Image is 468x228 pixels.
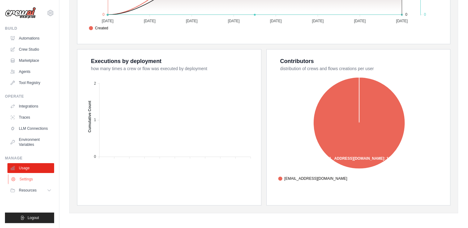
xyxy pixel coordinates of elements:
[396,19,408,23] tspan: [DATE]
[5,94,54,99] div: Operate
[278,176,347,181] span: [EMAIL_ADDRESS][DOMAIN_NAME]
[354,19,366,23] tspan: [DATE]
[7,56,54,65] a: Marketplace
[7,135,54,150] a: Environment Variables
[280,65,443,72] dt: distribution of crews and flows creations per user
[7,44,54,54] a: Crew Studio
[7,185,54,195] button: Resources
[228,19,240,23] tspan: [DATE]
[7,67,54,77] a: Agents
[7,101,54,111] a: Integrations
[94,81,96,85] tspan: 2
[144,19,156,23] tspan: [DATE]
[91,57,161,65] div: Executions by deployment
[5,156,54,161] div: Manage
[7,124,54,133] a: LLM Connections
[102,19,114,23] tspan: [DATE]
[405,12,407,17] tspan: 0
[5,7,36,19] img: Logo
[7,163,54,173] a: Usage
[19,188,36,193] span: Resources
[5,213,54,223] button: Logout
[102,12,105,17] tspan: 0
[312,19,324,23] tspan: [DATE]
[89,25,108,31] span: Created
[94,118,96,122] tspan: 1
[7,112,54,122] a: Traces
[280,57,314,65] div: Contributors
[8,174,55,184] a: Settings
[91,65,254,72] dt: how many times a crew or flow was executed by deployment
[94,154,96,158] tspan: 0
[28,215,39,220] span: Logout
[88,100,92,132] text: Cumulative Count
[270,19,282,23] tspan: [DATE]
[186,19,198,23] tspan: [DATE]
[7,78,54,88] a: Tool Registry
[7,33,54,43] a: Automations
[424,12,426,17] tspan: 0
[5,26,54,31] div: Build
